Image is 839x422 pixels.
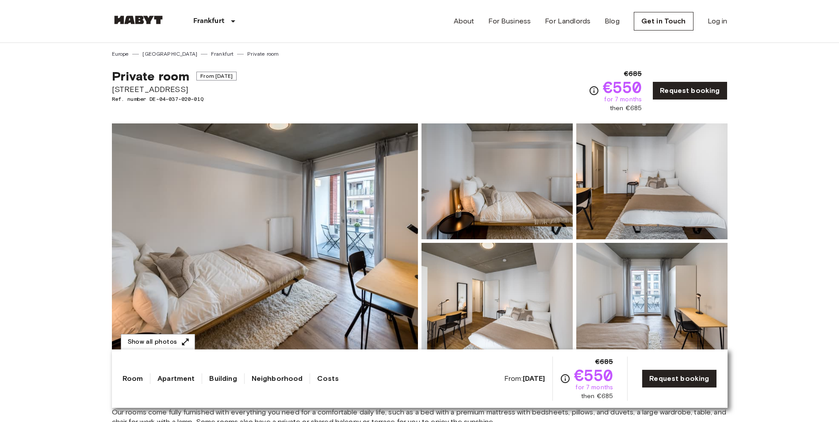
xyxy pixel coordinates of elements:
a: Private room [247,50,279,58]
a: Neighborhood [252,373,303,384]
button: Show all photos [121,334,195,350]
a: Request booking [642,369,716,388]
a: About [454,16,475,27]
a: For Business [488,16,531,27]
svg: Check cost overview for full price breakdown. Please note that discounts apply to new joiners onl... [589,85,599,96]
span: €550 [603,79,642,95]
span: Ref. number DE-04-037-020-01Q [112,95,237,103]
a: Request booking [652,81,727,100]
img: Picture of unit DE-04-037-020-01Q [421,243,573,359]
span: €550 [574,367,613,383]
a: Frankfurt [211,50,234,58]
a: Europe [112,50,129,58]
img: Picture of unit DE-04-037-020-01Q [576,123,728,239]
svg: Check cost overview for full price breakdown. Please note that discounts apply to new joiners onl... [560,373,571,384]
span: then €685 [581,392,613,401]
span: Private room [112,69,190,84]
span: From [DATE] [196,72,237,81]
p: Frankfurt [193,16,224,27]
img: Picture of unit DE-04-037-020-01Q [421,123,573,239]
span: [STREET_ADDRESS] [112,84,237,95]
a: Costs [317,373,339,384]
span: From: [504,374,545,384]
a: For Landlords [545,16,590,27]
a: [GEOGRAPHIC_DATA] [142,50,197,58]
a: Get in Touch [634,12,693,31]
a: Blog [605,16,620,27]
span: then €685 [610,104,642,113]
a: Log in [708,16,728,27]
img: Picture of unit DE-04-037-020-01Q [576,243,728,359]
a: Apartment [157,373,195,384]
a: Room [123,373,143,384]
span: €685 [624,69,642,79]
span: for 7 months [604,95,642,104]
img: Marketing picture of unit DE-04-037-020-01Q [112,123,418,359]
a: Building [209,373,237,384]
span: for 7 months [575,383,613,392]
span: €685 [595,357,613,367]
img: Habyt [112,15,165,24]
b: [DATE] [523,374,545,383]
